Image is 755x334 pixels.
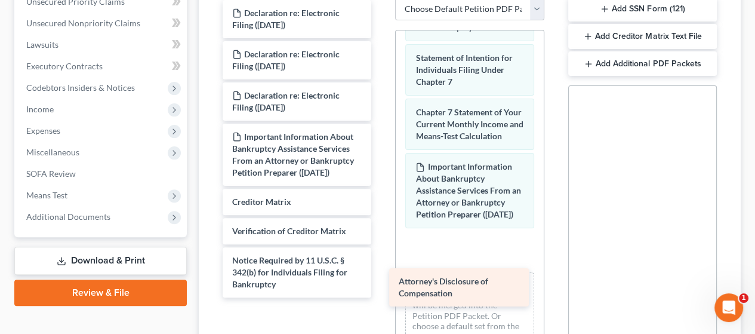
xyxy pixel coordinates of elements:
span: Important Information About Bankruptcy Assistance Services From an Attorney or Bankruptcy Petitio... [232,131,354,177]
span: Income [26,104,54,114]
span: Codebtors Insiders & Notices [26,82,135,93]
span: Declaration re: Electronic Filing ([DATE]) [232,8,340,30]
a: Unsecured Nonpriority Claims [17,13,187,34]
span: Means Test [26,190,67,200]
span: Verification of Creditor Matrix [232,226,346,236]
span: Expenses [26,125,60,136]
span: Declaration re: Electronic Filing ([DATE]) [232,90,340,112]
a: SOFA Review [17,163,187,185]
span: Attorney's Disclosure of Compensation [399,276,488,298]
span: Lawsuits [26,39,58,50]
span: Chapter 7 Statement of Your Current Monthly Income and Means-Test Calculation [415,107,523,141]
a: Review & File [14,280,187,306]
span: Declaration re: Electronic Filing ([DATE]) [232,49,340,71]
span: Miscellaneous [26,147,79,157]
span: Executory Contracts [26,61,103,71]
span: Important Information About Bankruptcy Assistance Services From an Attorney or Bankruptcy Petitio... [415,161,520,219]
a: Download & Print [14,247,187,275]
a: Lawsuits [17,34,187,56]
span: Notice Required by 11 U.S.C. § 342(b) for Individuals Filing for Bankruptcy [232,255,347,289]
iframe: Intercom live chat [714,293,743,322]
button: Add Creditor Matrix Text File [568,24,717,49]
span: Additional Documents [26,212,110,222]
span: SOFA Review [26,168,76,179]
button: Add Additional PDF Packets [568,51,717,76]
a: Executory Contracts [17,56,187,77]
span: Unsecured Nonpriority Claims [26,18,140,28]
span: Statement of Intention for Individuals Filing Under Chapter 7 [415,53,512,87]
span: Creditor Matrix [232,197,291,207]
span: 1 [739,293,748,303]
